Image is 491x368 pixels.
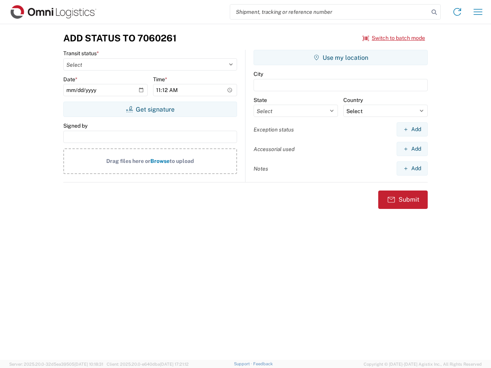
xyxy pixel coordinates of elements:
a: Feedback [253,361,273,366]
button: Submit [378,191,428,209]
span: [DATE] 10:18:31 [74,362,103,366]
span: Drag files here or [106,158,150,164]
button: Use my location [254,50,428,65]
span: [DATE] 17:21:12 [160,362,189,366]
label: Signed by [63,122,87,129]
label: Accessorial used [254,146,295,153]
button: Switch to batch mode [362,32,425,44]
label: State [254,97,267,103]
label: Transit status [63,50,99,57]
button: Add [397,122,428,136]
button: Add [397,161,428,176]
span: Copyright © [DATE]-[DATE] Agistix Inc., All Rights Reserved [364,361,482,368]
span: to upload [170,158,194,164]
label: Date [63,76,77,83]
span: Server: 2025.20.0-32d5ea39505 [9,362,103,366]
h3: Add Status to 7060261 [63,33,176,44]
button: Get signature [63,102,237,117]
span: Browse [150,158,170,164]
a: Support [234,361,253,366]
button: Add [397,142,428,156]
label: Exception status [254,126,294,133]
span: Client: 2025.20.0-e640dba [107,362,189,366]
label: City [254,71,263,77]
input: Shipment, tracking or reference number [230,5,429,19]
label: Time [153,76,167,83]
label: Notes [254,165,268,172]
label: Country [343,97,363,103]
